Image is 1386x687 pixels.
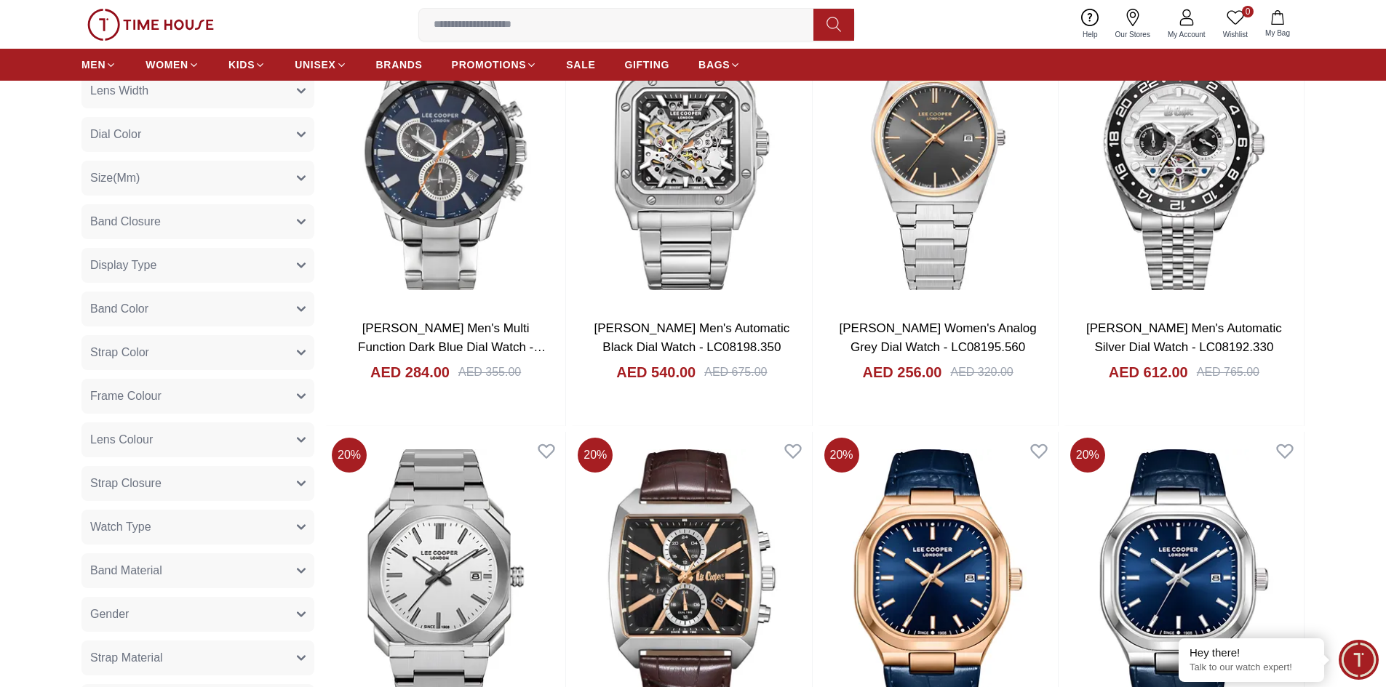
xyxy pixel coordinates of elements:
span: Lens Colour [90,431,153,449]
span: Display Type [90,257,156,274]
div: Chat Widget [1339,640,1379,680]
span: Gender [90,606,129,623]
a: [PERSON_NAME] Men's Automatic Silver Dial Watch - LC08192.330 [1086,321,1282,354]
span: Size(Mm) [90,169,140,187]
button: Strap Closure [81,466,314,501]
span: My Account [1162,29,1211,40]
a: Our Stores [1107,6,1159,43]
span: BAGS [698,57,730,72]
span: Wishlist [1217,29,1254,40]
button: Frame Colour [81,379,314,414]
span: 20 % [578,438,613,473]
span: WOMEN [146,57,188,72]
span: MEN [81,57,105,72]
button: Watch Type [81,510,314,545]
span: Strap Color [90,344,149,361]
span: Band Material [90,562,162,579]
h4: AED 540.00 [616,362,696,382]
button: Gender [81,597,314,632]
button: Strap Color [81,335,314,370]
a: SALE [566,52,595,78]
div: Hey there! [1190,646,1313,660]
span: PROMOTIONS [452,57,527,72]
span: 20 % [824,438,859,473]
span: KIDS [228,57,255,72]
span: Frame Colour [90,387,162,405]
span: Lens Width [90,82,148,100]
a: Help [1074,6,1107,43]
span: BRANDS [376,57,423,72]
span: Strap Material [90,649,163,667]
a: [PERSON_NAME] Women's Analog Grey Dial Watch - LC08195.560 [839,321,1036,354]
a: [PERSON_NAME] Men's Automatic Black Dial Watch - LC08198.350 [594,321,790,354]
span: Band Color [90,300,148,318]
button: Size(Mm) [81,161,314,196]
button: Display Type [81,248,314,283]
button: Lens Colour [81,422,314,457]
a: MEN [81,52,116,78]
div: AED 765.00 [1197,363,1259,381]
span: 20 % [1070,438,1105,473]
span: Dial Color [90,126,141,143]
span: My Bag [1259,28,1296,39]
div: AED 320.00 [950,363,1013,381]
a: KIDS [228,52,266,78]
img: ... [87,9,214,41]
a: [PERSON_NAME] Men's Multi Function Dark Blue Dial Watch - LC07385.390 [358,321,546,372]
a: BAGS [698,52,741,78]
h4: AED 256.00 [863,362,942,382]
span: Band Closure [90,213,161,230]
span: 0 [1242,6,1254,17]
button: Band Closure [81,204,314,239]
a: BRANDS [376,52,423,78]
a: UNISEX [295,52,346,78]
div: AED 355.00 [458,363,521,381]
a: PROMOTIONS [452,52,538,78]
span: SALE [566,57,595,72]
span: Strap Closure [90,475,162,492]
button: Lens Width [81,73,314,108]
h4: AED 284.00 [370,362,450,382]
span: Watch Type [90,518,151,536]
button: Dial Color [81,117,314,152]
span: Our Stores [1110,29,1156,40]
span: 20 % [332,438,367,473]
p: Talk to our watch expert! [1190,662,1313,674]
a: GIFTING [624,52,669,78]
a: 0Wishlist [1214,6,1256,43]
button: Band Color [81,292,314,326]
span: Help [1077,29,1104,40]
h4: AED 612.00 [1109,362,1188,382]
button: Band Material [81,553,314,588]
span: GIFTING [624,57,669,72]
div: AED 675.00 [704,363,767,381]
a: WOMEN [146,52,199,78]
span: UNISEX [295,57,335,72]
button: Strap Material [81,640,314,675]
button: My Bag [1256,7,1299,41]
